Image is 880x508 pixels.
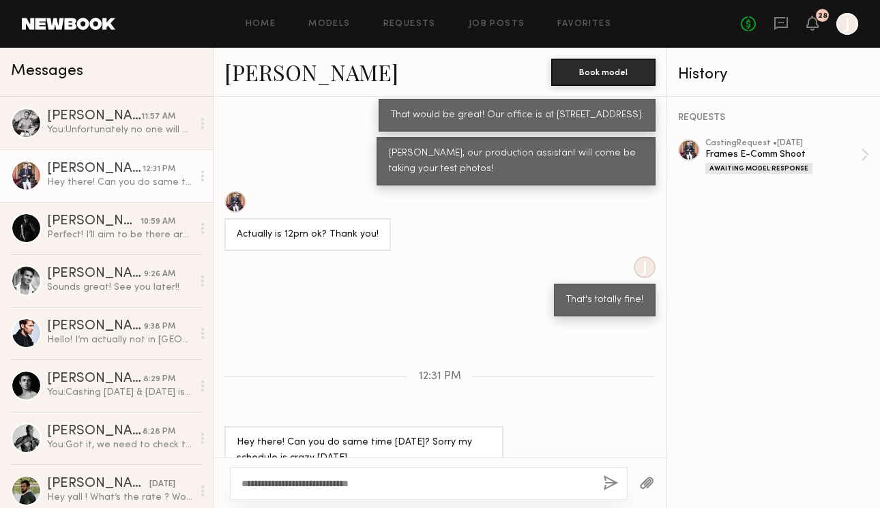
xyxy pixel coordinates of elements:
div: Hey there! Can you do same time [DATE]? Sorry my schedule is crazy [DATE] [237,435,491,466]
div: Hey there! Can you do same time [DATE]? Sorry my schedule is crazy [DATE] [47,176,192,189]
div: [PERSON_NAME] [47,425,143,438]
div: 10:59 AM [141,215,175,228]
div: [PERSON_NAME] [47,215,141,228]
div: Sounds great! See you later!! [47,281,192,294]
a: J [836,13,858,35]
div: Hello! I’m actually not in [GEOGRAPHIC_DATA] rn. I’m currently going back to school in [GEOGRAPHI... [47,333,192,346]
div: Actually is 12pm ok? Thank you! [237,227,379,243]
div: [PERSON_NAME] [47,320,144,333]
span: Messages [11,63,83,79]
div: You: Got it, we need to check the fit of the glasses before shooting so maybe we can have you com... [47,438,192,451]
a: Models [308,20,350,29]
div: Hey yall ! What’s the rate ? Would consider being in the city as I moved upstate [47,491,192,504]
div: That's totally fine! [566,293,643,308]
div: 8:28 PM [143,425,175,438]
div: History [678,67,869,83]
div: 12:31 PM [143,163,175,176]
div: [PERSON_NAME] [47,110,141,123]
a: Book model [551,65,656,77]
div: [PERSON_NAME] [47,477,149,491]
a: Home [246,20,276,29]
div: [PERSON_NAME], our production assistant will come be taking your test photos! [389,146,643,177]
div: Frames E-Comm Shoot [705,148,861,161]
div: [PERSON_NAME] [47,162,143,176]
div: You: Casting [DATE] & [DATE] is anytime from 11-3:30PM at our office [STREET_ADDRESS] Floor! [47,386,192,399]
button: Book model [551,59,656,86]
div: REQUESTS [678,113,869,123]
a: Requests [383,20,436,29]
a: castingRequest •[DATE]Frames E-Comm ShootAwaiting Model Response [705,139,869,174]
div: That would be great! Our office is at [STREET_ADDRESS]. [391,108,643,123]
div: 11:57 AM [141,110,175,123]
div: casting Request • [DATE] [705,139,861,148]
a: [PERSON_NAME] [224,57,398,87]
div: 9:26 AM [144,268,175,281]
span: 12:31 PM [419,371,461,383]
div: You: Unfortunately no one will be in office that day! [47,123,192,136]
div: [PERSON_NAME] [47,267,144,281]
div: 8:29 PM [143,373,175,386]
div: Perfect! I’ll aim to be there around 12:30 [47,228,192,241]
div: 28 [818,12,827,20]
div: [PERSON_NAME] [47,372,143,386]
a: Job Posts [469,20,525,29]
a: Favorites [557,20,611,29]
div: [DATE] [149,478,175,491]
div: Awaiting Model Response [705,163,812,174]
div: 9:38 PM [144,320,175,333]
